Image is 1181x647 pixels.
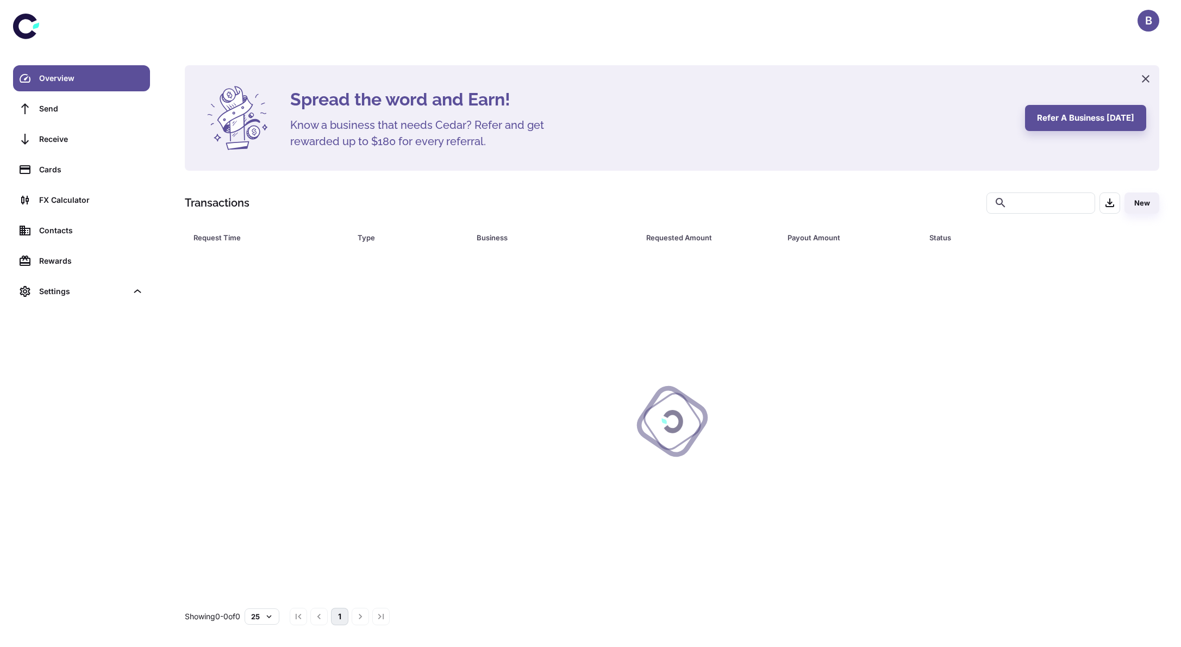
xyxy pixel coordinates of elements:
div: Send [39,103,143,115]
button: Refer a business [DATE] [1025,105,1146,131]
button: page 1 [331,608,348,625]
span: Requested Amount [646,230,774,245]
span: Type [358,230,464,245]
p: Showing 0-0 of 0 [185,611,240,623]
span: Payout Amount [788,230,916,245]
div: FX Calculator [39,194,143,206]
a: Rewards [13,248,150,274]
h4: Spread the word and Earn! [290,86,1012,113]
a: Receive [13,126,150,152]
div: Overview [39,72,143,84]
div: Requested Amount [646,230,760,245]
div: Contacts [39,225,143,237]
a: Cards [13,157,150,183]
a: FX Calculator [13,187,150,213]
span: Status [929,230,1114,245]
div: Receive [39,133,143,145]
div: Payout Amount [788,230,902,245]
h5: Know a business that needs Cedar? Refer and get rewarded up to $180 for every referral. [290,117,562,150]
button: New [1124,192,1159,214]
button: B [1138,10,1159,32]
div: Status [929,230,1100,245]
div: Rewards [39,255,143,267]
button: 25 [245,608,279,625]
h1: Transactions [185,195,249,211]
a: Contacts [13,217,150,244]
div: Settings [13,278,150,304]
a: Send [13,96,150,122]
a: Overview [13,65,150,91]
div: Type [358,230,449,245]
div: Settings [39,285,127,297]
span: Request Time [193,230,345,245]
nav: pagination navigation [288,608,391,625]
div: Request Time [193,230,330,245]
div: Cards [39,164,143,176]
